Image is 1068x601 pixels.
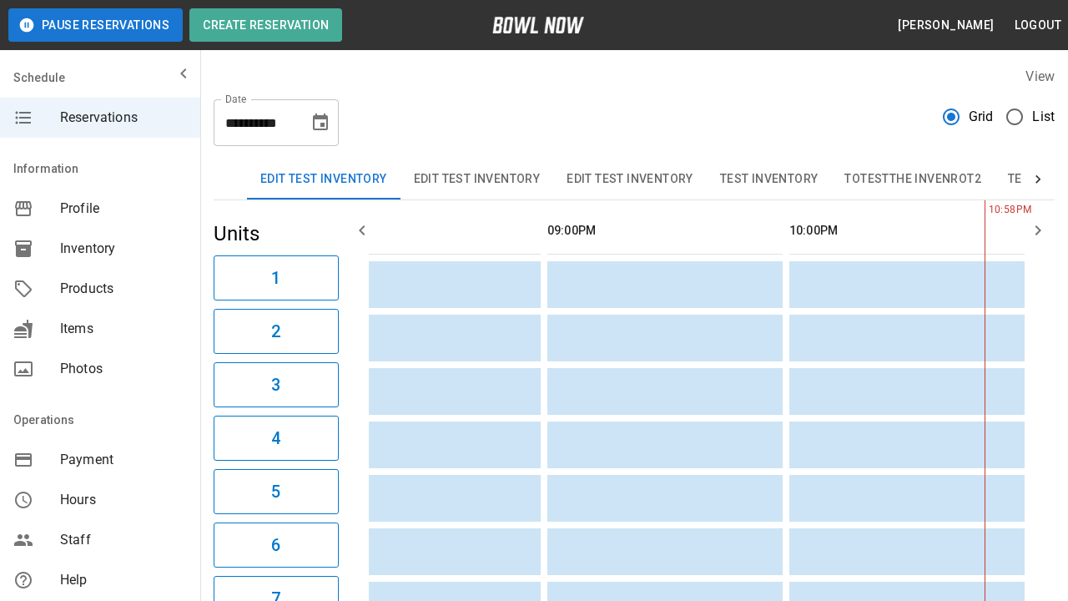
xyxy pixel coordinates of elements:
[214,255,339,300] button: 1
[271,265,280,291] h6: 1
[271,425,280,452] h6: 4
[60,450,187,470] span: Payment
[214,220,339,247] h5: Units
[891,10,1000,41] button: [PERSON_NAME]
[247,159,400,199] button: Edit Test Inventory
[214,362,339,407] button: 3
[304,106,337,139] button: Choose date, selected date is Sep 5, 2025
[60,239,187,259] span: Inventory
[60,359,187,379] span: Photos
[969,107,994,127] span: Grid
[271,318,280,345] h6: 2
[60,279,187,299] span: Products
[60,570,187,590] span: Help
[60,530,187,550] span: Staff
[214,309,339,354] button: 2
[400,159,554,199] button: Edit Test Inventory
[214,416,339,461] button: 4
[271,532,280,558] h6: 6
[60,490,187,510] span: Hours
[214,469,339,514] button: 5
[271,478,280,505] h6: 5
[831,159,995,199] button: TOTESTTHE INVENROT2
[1032,107,1055,127] span: List
[492,17,584,33] img: logo
[214,523,339,568] button: 6
[60,319,187,339] span: Items
[60,108,187,128] span: Reservations
[271,371,280,398] h6: 3
[1008,10,1068,41] button: Logout
[1025,68,1055,84] label: View
[789,207,1025,255] th: 10:00PM
[8,8,183,42] button: Pause Reservations
[985,202,989,219] span: 10:58PM
[60,199,187,219] span: Profile
[707,159,832,199] button: Test Inventory
[553,159,707,199] button: Edit Test Inventory
[189,8,342,42] button: Create Reservation
[247,159,1021,199] div: inventory tabs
